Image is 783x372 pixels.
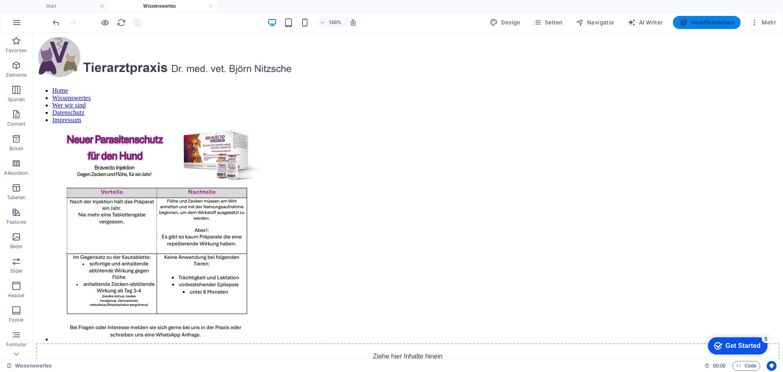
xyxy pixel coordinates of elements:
[750,18,776,27] span: Mehr
[8,96,25,103] p: Spalten
[7,219,26,225] p: Features
[490,18,520,27] span: Design
[6,72,27,78] p: Elemente
[51,18,61,27] i: Rückgängig: Elemente löschen (Strg+Z)
[328,18,341,27] h6: 100%
[7,194,26,201] p: Tabellen
[3,310,747,368] div: Ziehe hier Inhalte hinein
[7,361,52,371] a: Klick, um Auswahl aufzuheben. Doppelklick öffnet Seitenverwaltung
[624,16,666,29] button: AI Writer
[736,361,756,371] span: Code
[6,341,27,348] p: Formular
[349,19,357,26] i: Bei Größenänderung Zoomstufe automatisch an das gewählte Gerät anpassen.
[108,2,217,11] h4: Wissenswertes
[51,18,61,27] button: undo
[747,16,779,29] button: Mehr
[316,18,345,27] button: 100%
[10,243,23,250] p: Bilder
[679,18,734,27] span: Veröffentlichen
[487,16,524,29] button: Design
[713,361,725,371] span: 00 00
[8,292,24,299] p: Header
[117,18,126,27] i: Seite neu laden
[9,317,24,323] p: Footer
[704,361,726,371] h6: Session-Zeit
[719,363,720,369] span: :
[6,47,27,54] p: Favoriten
[7,121,25,127] p: Content
[628,18,663,27] span: AI Writer
[573,16,618,29] button: Navigator
[116,18,126,27] button: reload
[10,268,23,274] p: Slider
[24,9,59,16] div: Get Started
[487,16,524,29] div: Design (Strg+Alt+Y)
[9,145,23,152] p: Boxen
[767,361,776,371] button: Usercentrics
[533,18,563,27] span: Seiten
[530,16,566,29] button: Seiten
[673,16,741,29] button: Veröffentlichen
[732,361,760,371] button: Code
[576,18,615,27] span: Navigator
[4,170,28,176] p: Akkordeon
[60,2,69,10] div: 5
[7,4,66,21] div: Get Started 5 items remaining, 0% complete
